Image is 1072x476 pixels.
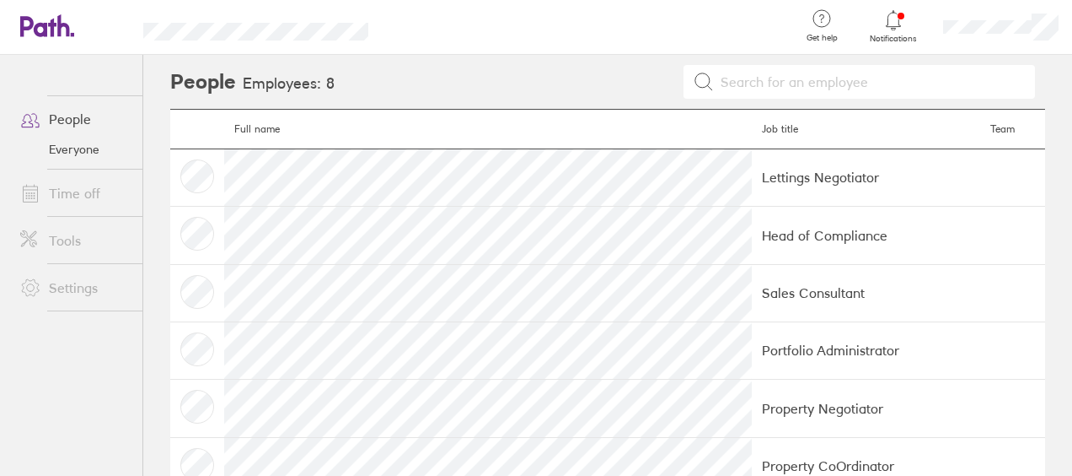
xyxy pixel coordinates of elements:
a: Everyone [7,136,142,163]
input: Search for an employee [714,66,1026,98]
td: Lettings Negotiator [752,149,980,206]
h3: Employees: 8 [243,75,335,93]
th: Full name [224,110,752,149]
a: People [7,102,142,136]
span: Notifications [866,34,921,44]
span: Get help [795,33,850,43]
td: Sales Consultant [752,264,980,322]
td: Head of Compliance [752,207,980,264]
h2: People [170,55,236,109]
a: Notifications [866,8,921,44]
td: Property Negotiator [752,380,980,437]
a: Settings [7,271,142,305]
td: Portfolio Administrator [752,322,980,379]
a: Time off [7,176,142,210]
th: Job title [752,110,980,149]
a: Tools [7,224,142,257]
th: Team [980,110,1045,149]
